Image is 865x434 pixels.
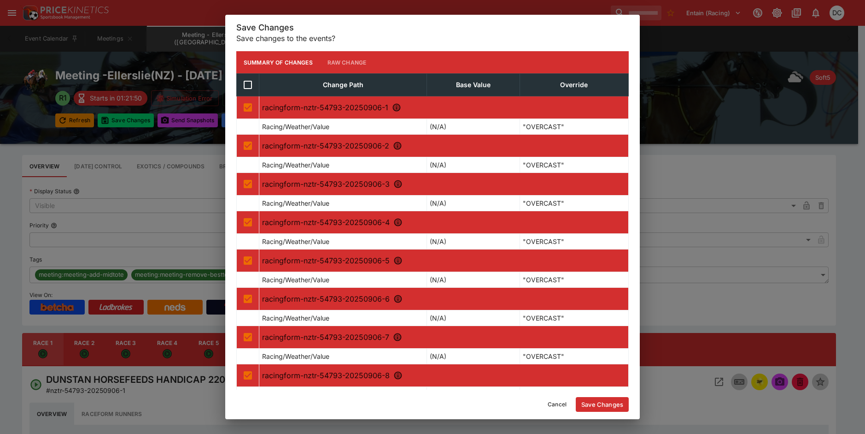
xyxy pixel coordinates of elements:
svg: R1 - DUNSTAN HORSEFEEDS 2200 [392,103,401,112]
h5: Save Changes [236,22,629,33]
td: (N/A) [427,272,520,288]
td: "OVERCAST" [520,157,628,173]
p: racingform-nztr-54793-20250906-1 [262,102,625,113]
td: "OVERCAST" [520,310,628,326]
td: "OVERCAST" [520,119,628,135]
p: racingform-nztr-54793-20250906-7 [262,332,625,343]
p: racingform-nztr-54793-20250906-2 [262,140,625,151]
td: (N/A) [427,119,520,135]
p: Racing/Weather/Value [262,275,329,285]
p: racingform-nztr-54793-20250906-8 [262,370,625,381]
p: Racing/Weather/Value [262,198,329,208]
td: "OVERCAST" [520,196,628,211]
button: Save Changes [576,397,629,412]
svg: R2 - YOURRIDE 2200 [393,141,402,150]
p: Racing/Weather/Value [262,122,329,131]
th: Override [520,74,628,96]
td: (N/A) [427,196,520,211]
button: Raw Change [320,51,374,73]
td: "OVERCAST" [520,387,628,403]
svg: R8 - KINGMAKERS SYNDICATION 1300 [393,371,403,380]
td: "OVERCAST" [520,272,628,288]
svg: R3 - JOIN TAB RACING CLUB 1600 [393,179,403,189]
th: Change Path [259,74,427,96]
button: Summary of Changes [236,51,320,73]
th: Base Value [427,74,520,96]
td: "OVERCAST" [520,234,628,250]
p: racingform-nztr-54793-20250906-5 [262,255,625,266]
p: Save changes to the events? [236,33,629,44]
svg: R7 - GOLD TRAIL STAKES [393,333,402,342]
td: "OVERCAST" [520,349,628,364]
svg: R6 - SIR COLIN MEADS TROPHY [393,294,403,303]
p: Racing/Weather/Value [262,160,329,170]
td: (N/A) [427,234,520,250]
p: Racing/Weather/Value [262,237,329,246]
svg: R4 - SISTEMA 1100 [393,218,403,227]
svg: R5 - RICH HILL STUD 1200 [393,256,403,265]
p: Racing/Weather/Value [262,351,329,361]
td: (N/A) [427,310,520,326]
button: Cancel [542,397,572,412]
td: (N/A) [427,349,520,364]
td: (N/A) [427,157,520,173]
td: (N/A) [427,387,520,403]
p: Racing/Weather/Value [262,313,329,323]
p: racingform-nztr-54793-20250906-3 [262,178,625,190]
p: racingform-nztr-54793-20250906-6 [262,293,625,304]
p: racingform-nztr-54793-20250906-4 [262,217,625,228]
